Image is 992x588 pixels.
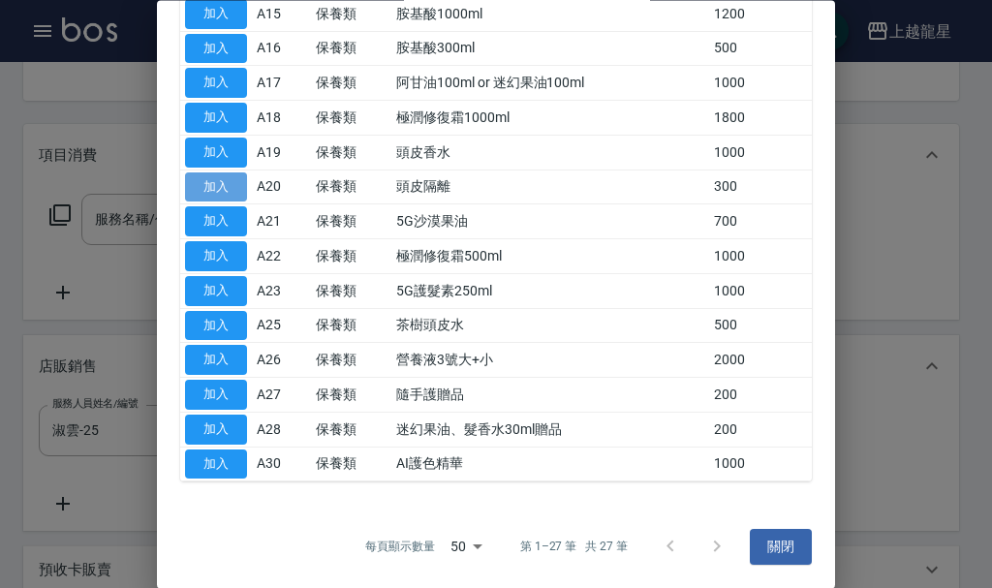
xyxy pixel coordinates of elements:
[185,104,247,134] button: 加入
[311,170,391,205] td: 保養類
[311,378,391,413] td: 保養類
[311,274,391,309] td: 保養類
[252,378,311,413] td: A27
[185,276,247,306] button: 加入
[185,381,247,411] button: 加入
[391,343,709,378] td: 營養液3號大+小
[311,448,391,482] td: 保養類
[252,413,311,448] td: A28
[709,204,812,239] td: 700
[311,136,391,170] td: 保養類
[391,448,709,482] td: AI護色精華
[185,311,247,341] button: 加入
[311,32,391,67] td: 保養類
[391,170,709,205] td: 頭皮隔離
[391,378,709,413] td: 隨手護贈品
[252,343,311,378] td: A26
[709,239,812,274] td: 1000
[311,309,391,344] td: 保養類
[709,66,812,101] td: 1000
[391,274,709,309] td: 5G護髮素250ml
[709,32,812,67] td: 500
[391,136,709,170] td: 頭皮香水
[252,239,311,274] td: A22
[391,32,709,67] td: 胺基酸300ml
[709,309,812,344] td: 500
[709,413,812,448] td: 200
[252,274,311,309] td: A23
[252,101,311,136] td: A18
[311,66,391,101] td: 保養類
[443,521,489,573] div: 50
[311,239,391,274] td: 保養類
[391,413,709,448] td: 迷幻果油、髮香水30ml贈品
[185,207,247,237] button: 加入
[520,539,628,556] p: 第 1–27 筆 共 27 筆
[185,34,247,64] button: 加入
[252,66,311,101] td: A17
[252,32,311,67] td: A16
[709,274,812,309] td: 1000
[750,530,812,566] button: 關閉
[709,378,812,413] td: 200
[252,136,311,170] td: A19
[185,69,247,99] button: 加入
[311,413,391,448] td: 保養類
[391,309,709,344] td: 茶樹頭皮水
[185,415,247,445] button: 加入
[709,101,812,136] td: 1800
[391,239,709,274] td: 極潤修復霜500ml
[709,343,812,378] td: 2000
[709,136,812,170] td: 1000
[185,172,247,202] button: 加入
[252,204,311,239] td: A21
[185,242,247,272] button: 加入
[709,170,812,205] td: 300
[311,204,391,239] td: 保養類
[252,309,311,344] td: A25
[252,448,311,482] td: A30
[365,539,435,556] p: 每頁顯示數量
[185,138,247,168] button: 加入
[709,448,812,482] td: 1000
[391,66,709,101] td: 阿甘油100ml or 迷幻果油100ml
[391,204,709,239] td: 5G沙漠果油
[311,101,391,136] td: 保養類
[391,101,709,136] td: 極潤修復霜1000ml
[252,170,311,205] td: A20
[185,346,247,376] button: 加入
[311,343,391,378] td: 保養類
[185,449,247,480] button: 加入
